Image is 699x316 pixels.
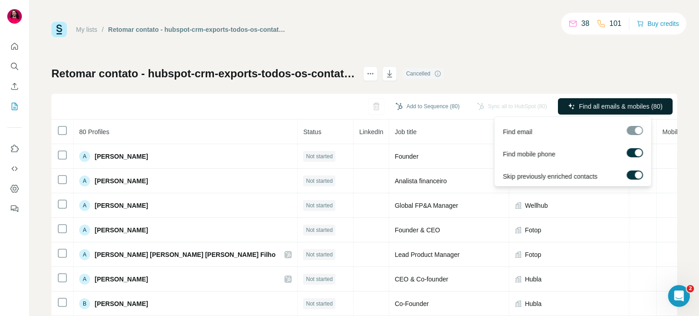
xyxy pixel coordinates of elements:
[51,66,355,81] h1: Retomar contato - hubspot-crm-exports-todos-os-contatos-2025-10-06-1
[79,298,90,309] div: B
[7,181,22,197] button: Dashboard
[395,251,459,258] span: Lead Product Manager
[7,38,22,55] button: Quick start
[503,150,555,159] span: Find mobile phone
[503,127,532,136] span: Find email
[395,177,446,185] span: Analista financeiro
[687,285,694,292] span: 2
[95,201,148,210] span: [PERSON_NAME]
[306,226,333,234] span: Not started
[95,299,148,308] span: [PERSON_NAME]
[503,172,598,181] span: Skip previously enriched contacts
[609,18,622,29] p: 101
[306,177,333,185] span: Not started
[558,98,673,115] button: Find all emails & mobiles (80)
[395,153,418,160] span: Founder
[395,202,458,209] span: Global FP&A Manager
[102,25,104,34] li: /
[579,102,663,111] span: Find all emails & mobiles (80)
[525,226,541,235] span: Fotop
[395,128,416,135] span: Job title
[79,225,90,236] div: A
[95,176,148,186] span: [PERSON_NAME]
[79,274,90,285] div: A
[306,251,333,259] span: Not started
[79,176,90,186] div: A
[403,68,444,79] div: Cancelled
[7,161,22,177] button: Use Surfe API
[668,285,690,307] iframe: Intercom live chat
[79,128,109,135] span: 80 Profiles
[363,66,378,81] button: actions
[108,25,289,34] div: Retomar contato - hubspot-crm-exports-todos-os-contatos-2025-10-06-1
[637,17,679,30] button: Buy credits
[359,128,383,135] span: LinkedIn
[7,98,22,115] button: My lists
[95,250,275,259] span: [PERSON_NAME] [PERSON_NAME] [PERSON_NAME] Filho
[7,9,22,24] img: Avatar
[395,276,448,283] span: CEO & Co-founder
[581,18,589,29] p: 38
[306,152,333,161] span: Not started
[395,226,440,234] span: Founder & CEO
[525,275,542,284] span: Hubla
[95,226,148,235] span: [PERSON_NAME]
[395,300,429,307] span: Co-Founder
[306,300,333,308] span: Not started
[95,152,148,161] span: [PERSON_NAME]
[7,140,22,157] button: Use Surfe on LinkedIn
[76,26,97,33] a: My lists
[95,275,148,284] span: [PERSON_NAME]
[525,250,541,259] span: Fotop
[389,100,466,113] button: Add to Sequence (80)
[525,201,547,210] span: Wellhub
[7,58,22,75] button: Search
[303,128,321,135] span: Status
[662,128,681,135] span: Mobile
[79,151,90,162] div: A
[51,22,67,37] img: Surfe Logo
[7,78,22,95] button: Enrich CSV
[79,200,90,211] div: A
[7,201,22,217] button: Feedback
[79,249,90,260] div: A
[306,275,333,283] span: Not started
[525,299,542,308] span: Hubla
[306,201,333,210] span: Not started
